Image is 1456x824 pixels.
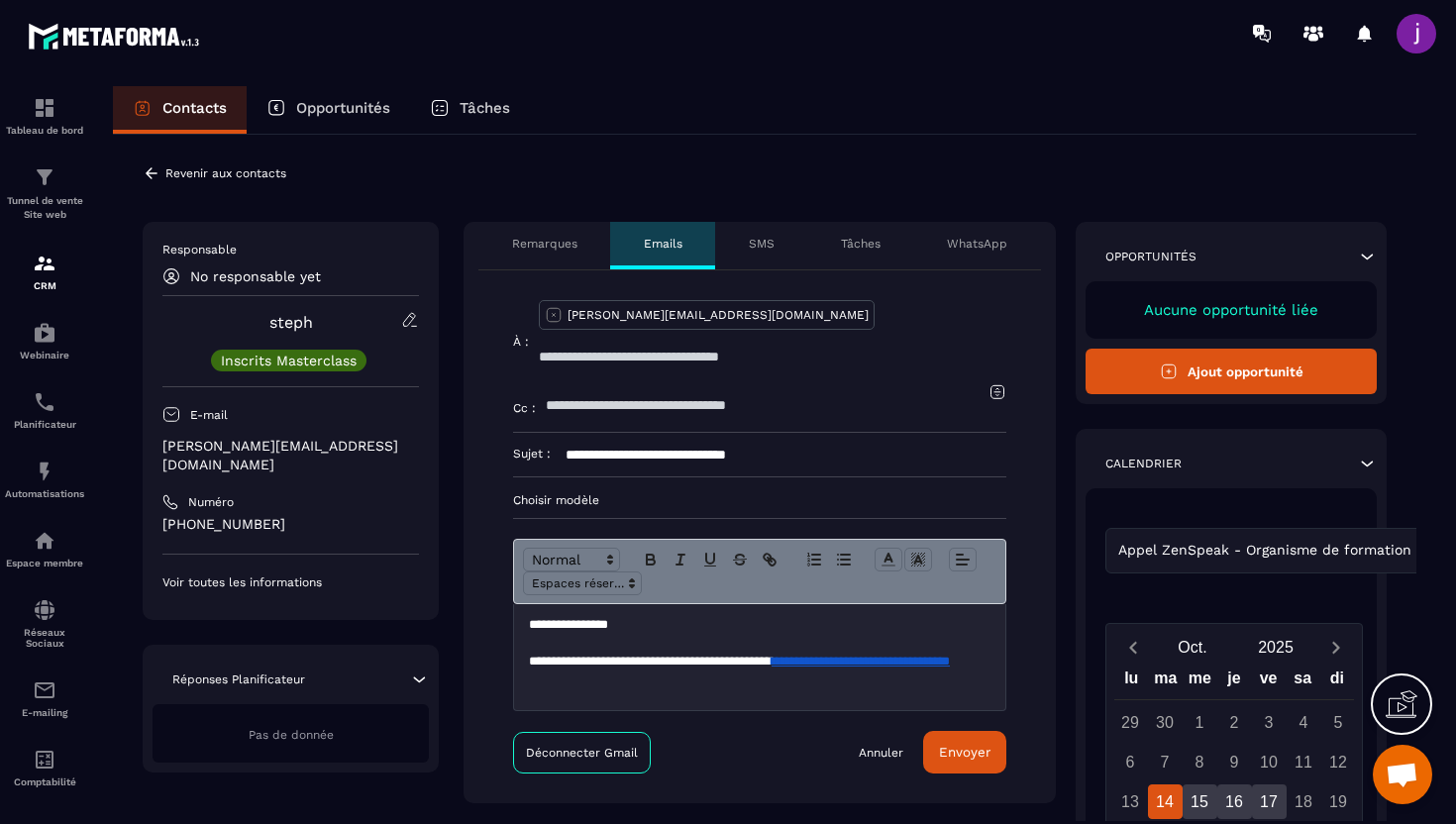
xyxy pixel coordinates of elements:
div: 18 [1287,784,1321,819]
a: automationsautomationsAutomatisations [5,445,84,514]
p: Opportunités [296,99,390,117]
a: accountantaccountantComptabilité [5,733,84,802]
p: E-mail [190,407,228,423]
input: Search for option [1415,540,1430,562]
img: formation [33,96,56,120]
img: automations [33,321,56,345]
p: [PERSON_NAME][EMAIL_ADDRESS][DOMAIN_NAME] [568,307,869,323]
div: 3 [1252,705,1287,740]
p: CRM [5,280,84,291]
p: SMS [749,236,775,252]
p: Numéro [188,494,234,510]
a: Opportunités [247,86,410,134]
p: Calendrier [1105,456,1182,471]
button: Ajout opportunité [1086,349,1377,394]
div: 5 [1321,705,1356,740]
img: scheduler [33,390,56,414]
a: formationformationTableau de bord [5,81,84,151]
p: Automatisations [5,488,84,499]
p: Emails [644,236,682,252]
div: di [1319,665,1354,699]
div: 11 [1287,745,1321,779]
div: je [1217,665,1252,699]
p: Contacts [162,99,227,117]
img: formation [33,165,56,189]
p: Choisir modèle [513,492,1006,508]
a: Déconnecter Gmail [513,732,651,773]
p: Remarques [512,236,577,252]
p: No responsable yet [190,268,321,284]
p: Cc : [513,400,536,416]
div: lu [1114,665,1149,699]
p: Tâches [460,99,510,117]
p: WhatsApp [947,236,1007,252]
a: steph [269,313,313,332]
p: Revenir aux contacts [165,166,286,180]
div: 14 [1148,784,1183,819]
a: emailemailE-mailing [5,664,84,733]
div: 17 [1252,784,1287,819]
img: accountant [33,748,56,772]
p: Espace membre [5,558,84,568]
p: Tâches [841,236,881,252]
p: Comptabilité [5,776,84,787]
div: 1 [1183,705,1217,740]
a: automationsautomationsEspace membre [5,514,84,583]
div: 9 [1217,745,1252,779]
button: Previous month [1114,634,1151,661]
p: Réponses Planificateur [172,671,305,687]
p: Tunnel de vente Site web [5,194,84,222]
a: formationformationTunnel de vente Site web [5,151,84,237]
div: 2 [1217,705,1252,740]
p: Planificateur [5,419,84,430]
div: 29 [1113,705,1148,740]
p: [PERSON_NAME][EMAIL_ADDRESS][DOMAIN_NAME] [162,437,419,474]
div: 6 [1113,745,1148,779]
a: Tâches [410,86,530,134]
img: automations [33,529,56,553]
a: social-networksocial-networkRéseaux Sociaux [5,583,84,664]
img: email [33,678,56,702]
div: 13 [1113,784,1148,819]
p: [PHONE_NUMBER] [162,515,419,534]
button: Next month [1317,634,1354,661]
p: Aucune opportunité liée [1105,301,1357,319]
p: Voir toutes les informations [162,574,419,590]
div: 8 [1183,745,1217,779]
p: Tableau de bord [5,125,84,136]
div: ve [1251,665,1286,699]
div: 12 [1321,745,1356,779]
button: Open months overlay [1151,630,1234,665]
a: schedulerschedulerPlanificateur [5,375,84,445]
a: Contacts [113,86,247,134]
p: Sujet : [513,446,551,462]
a: Annuler [859,745,903,761]
p: Webinaire [5,350,84,360]
div: ma [1149,665,1184,699]
img: logo [28,18,206,54]
div: 30 [1148,705,1183,740]
span: Appel ZenSpeak - Organisme de formation [1113,540,1415,562]
p: Responsable [162,242,419,257]
p: Opportunités [1105,249,1196,264]
div: Ouvrir le chat [1373,745,1432,804]
div: me [1183,665,1217,699]
div: 7 [1148,745,1183,779]
p: E-mailing [5,707,84,718]
div: 16 [1217,784,1252,819]
img: automations [33,460,56,483]
button: Envoyer [923,731,1006,773]
div: 10 [1252,745,1287,779]
div: 15 [1183,784,1217,819]
p: À : [513,334,529,350]
div: sa [1286,665,1320,699]
div: 4 [1287,705,1321,740]
img: social-network [33,598,56,622]
div: 19 [1321,784,1356,819]
a: automationsautomationsWebinaire [5,306,84,375]
span: Pas de donnée [249,728,334,742]
p: Réseaux Sociaux [5,627,84,649]
img: formation [33,252,56,275]
a: formationformationCRM [5,237,84,306]
p: Inscrits Masterclass [221,354,357,367]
